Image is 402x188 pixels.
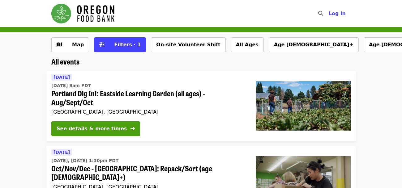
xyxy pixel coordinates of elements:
button: See details & more times [51,121,140,136]
button: Age [DEMOGRAPHIC_DATA]+ [269,37,359,52]
input: Search [327,6,332,21]
i: sliders-h icon [99,42,104,48]
span: [DATE] [53,150,70,155]
div: See details & more times [57,125,127,132]
button: Show map view [51,37,89,52]
span: All events [51,56,79,67]
img: Oregon Food Bank - Home [51,4,114,23]
span: Oct/Nov/Dec - [GEOGRAPHIC_DATA]: Repack/Sort (age [DEMOGRAPHIC_DATA]+) [51,164,246,182]
button: On-site Volunteer Shift [151,37,225,52]
a: See details for "Portland Dig In!: Eastside Learning Garden (all ages) - Aug/Sept/Oct" [46,71,356,141]
button: Log in [324,7,351,20]
img: Portland Dig In!: Eastside Learning Garden (all ages) - Aug/Sept/Oct organized by Oregon Food Bank [256,81,351,131]
div: [GEOGRAPHIC_DATA], [GEOGRAPHIC_DATA] [51,109,246,115]
span: Map [72,42,84,48]
button: All Ages [231,37,264,52]
time: [DATE] 9am PDT [51,82,91,89]
i: map icon [57,42,62,48]
time: [DATE], [DATE] 1:30pm PDT [51,157,118,164]
span: Log in [329,10,346,16]
i: arrow-right icon [130,126,135,132]
span: Portland Dig In!: Eastside Learning Garden (all ages) - Aug/Sept/Oct [51,89,246,107]
span: [DATE] [53,75,70,80]
i: search icon [318,10,323,16]
span: Filters · 1 [114,42,141,48]
button: Filters (1 selected) [94,37,146,52]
